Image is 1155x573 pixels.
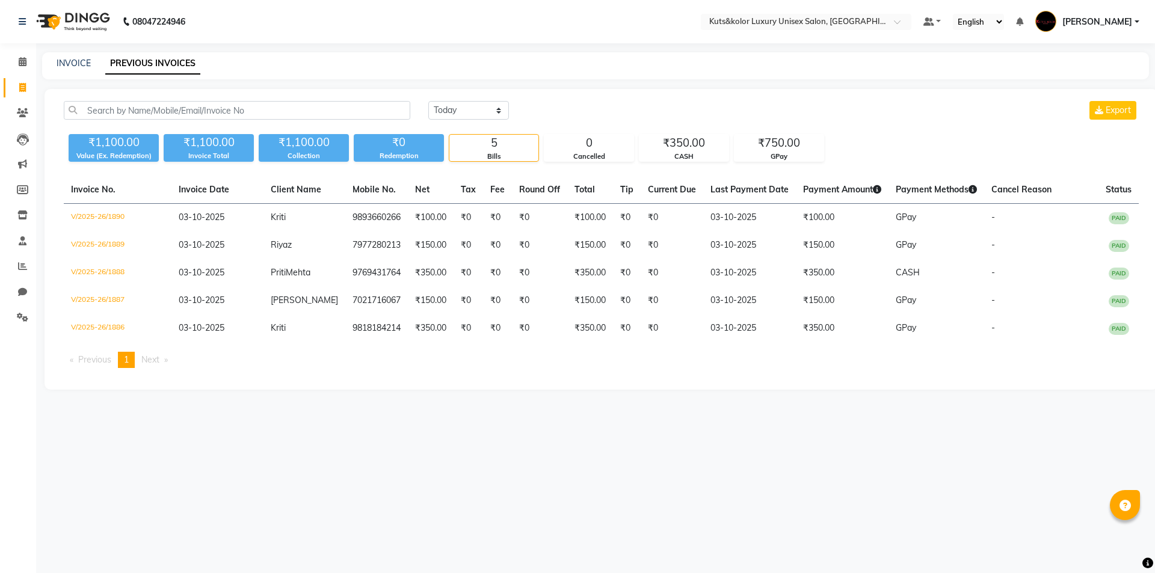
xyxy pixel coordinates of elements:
[641,259,703,287] td: ₹0
[454,287,483,314] td: ₹0
[64,352,1139,368] nav: Pagination
[64,259,171,287] td: V/2025-26/1888
[449,152,538,162] div: Bills
[512,314,567,342] td: ₹0
[345,287,408,314] td: 7021716067
[567,259,613,287] td: ₹350.00
[490,184,505,195] span: Fee
[69,151,159,161] div: Value (Ex. Redemption)
[124,354,129,365] span: 1
[483,314,512,342] td: ₹0
[613,204,641,232] td: ₹0
[544,152,633,162] div: Cancelled
[64,204,171,232] td: V/2025-26/1890
[454,204,483,232] td: ₹0
[1109,212,1129,224] span: PAID
[164,151,254,161] div: Invoice Total
[567,287,613,314] td: ₹150.00
[648,184,696,195] span: Current Due
[620,184,633,195] span: Tip
[896,184,977,195] span: Payment Methods
[703,259,796,287] td: 03-10-2025
[354,151,444,161] div: Redemption
[1104,525,1143,561] iframe: chat widget
[796,314,889,342] td: ₹350.00
[703,314,796,342] td: 03-10-2025
[567,204,613,232] td: ₹100.00
[483,259,512,287] td: ₹0
[408,259,454,287] td: ₹350.00
[271,295,338,305] span: [PERSON_NAME]
[703,231,796,259] td: 03-10-2025
[271,239,292,250] span: Riyaz
[641,204,703,232] td: ₹0
[991,267,995,278] span: -
[408,204,454,232] td: ₹100.00
[31,5,113,38] img: logo
[1109,240,1129,252] span: PAID
[991,295,995,305] span: -
[271,267,286,278] span: Priti
[1089,101,1136,120] button: Export
[896,239,916,250] span: GPay
[132,5,185,38] b: 08047224946
[259,151,349,161] div: Collection
[64,101,410,120] input: Search by Name/Mobile/Email/Invoice No
[735,152,824,162] div: GPay
[164,134,254,151] div: ₹1,100.00
[179,239,224,250] span: 03-10-2025
[519,184,560,195] span: Round Off
[613,231,641,259] td: ₹0
[454,259,483,287] td: ₹0
[703,204,796,232] td: 03-10-2025
[1109,268,1129,280] span: PAID
[1109,295,1129,307] span: PAID
[796,204,889,232] td: ₹100.00
[613,287,641,314] td: ₹0
[512,287,567,314] td: ₹0
[710,184,789,195] span: Last Payment Date
[415,184,430,195] span: Net
[735,135,824,152] div: ₹750.00
[483,204,512,232] td: ₹0
[803,184,881,195] span: Payment Amount
[1106,105,1131,115] span: Export
[179,295,224,305] span: 03-10-2025
[345,231,408,259] td: 7977280213
[796,259,889,287] td: ₹350.00
[78,354,111,365] span: Previous
[64,231,171,259] td: V/2025-26/1889
[641,314,703,342] td: ₹0
[483,287,512,314] td: ₹0
[271,184,321,195] span: Client Name
[641,231,703,259] td: ₹0
[796,231,889,259] td: ₹150.00
[105,53,200,75] a: PREVIOUS INVOICES
[408,314,454,342] td: ₹350.00
[449,135,538,152] div: 5
[639,135,728,152] div: ₹350.00
[64,287,171,314] td: V/2025-26/1887
[64,314,171,342] td: V/2025-26/1886
[641,287,703,314] td: ₹0
[1106,184,1132,195] span: Status
[461,184,476,195] span: Tax
[345,314,408,342] td: 9818184214
[613,314,641,342] td: ₹0
[896,322,916,333] span: GPay
[896,295,916,305] span: GPay
[408,287,454,314] td: ₹150.00
[544,135,633,152] div: 0
[991,212,995,222] span: -
[512,231,567,259] td: ₹0
[567,231,613,259] td: ₹150.00
[271,322,286,333] span: Kriti
[1035,11,1056,32] img: Jasim Ansari
[796,287,889,314] td: ₹150.00
[991,239,995,250] span: -
[179,267,224,278] span: 03-10-2025
[454,231,483,259] td: ₹0
[991,184,1052,195] span: Cancel Reason
[991,322,995,333] span: -
[345,259,408,287] td: 9769431764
